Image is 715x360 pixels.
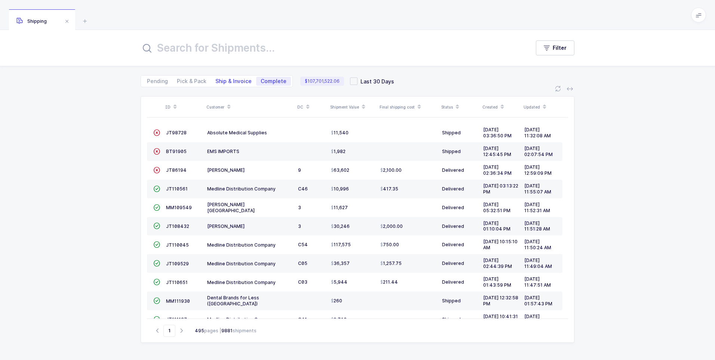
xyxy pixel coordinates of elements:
[331,130,349,136] span: 11,540
[331,298,342,304] span: 260
[298,260,307,266] span: C05
[330,101,375,113] div: Shipment Value
[206,101,293,113] div: Customer
[166,317,187,322] span: JT111187
[442,298,477,304] div: Shipped
[524,314,552,325] span: [DATE] 01:56:14 PM
[442,260,477,266] div: Delivered
[207,130,267,135] span: Absolute Medical Supplies
[442,205,477,211] div: Delivered
[298,205,301,210] span: 3
[524,146,553,157] span: [DATE] 02:07:54 PM
[207,317,276,322] span: Medline Distribution Company
[153,167,160,173] span: 
[483,276,511,288] span: [DATE] 01:43:59 PM
[207,202,255,213] span: [PERSON_NAME] [GEOGRAPHIC_DATA]
[166,186,188,192] span: JT110561
[16,18,47,24] span: Shipping
[442,167,477,173] div: Delivered
[524,276,551,288] span: [DATE] 11:47:51 AM
[298,186,308,192] span: C46
[380,242,399,248] span: 750.00
[298,223,301,229] span: 3
[165,101,202,113] div: ID
[215,79,252,84] span: Ship & Invoice
[380,279,398,285] span: 211.44
[177,79,206,84] span: Pick & Pack
[524,239,551,250] span: [DATE] 11:50:24 AM
[536,40,574,55] button: Filter
[300,77,344,86] span: $107,701,522.06
[298,167,301,173] span: 9
[166,167,187,173] span: JT86194
[483,164,512,176] span: [DATE] 02:36:34 PM
[442,242,477,248] div: Delivered
[166,223,189,229] span: JT108432
[153,317,160,322] span: 
[207,149,239,154] span: EMS IMPORTS
[482,101,519,113] div: Created
[524,202,550,213] span: [DATE] 11:52:31 AM
[442,279,477,285] div: Delivered
[524,183,551,195] span: [DATE] 11:55:07 AM
[524,164,552,176] span: [DATE] 12:59:09 PM
[553,44,567,52] span: Filter
[441,101,478,113] div: Status
[524,220,550,232] span: [DATE] 11:51:28 AM
[331,279,347,285] span: 5,944
[207,295,259,306] span: Dental Brands for Less ([GEOGRAPHIC_DATA])
[380,167,402,173] span: 2,100.00
[483,314,518,325] span: [DATE] 10:41:31 AM
[331,260,350,266] span: 36,357
[380,101,437,113] div: Final shipping cost
[153,242,160,247] span: 
[524,295,552,306] span: [DATE] 01:57:43 PM
[331,317,347,323] span: 9,746
[153,279,160,285] span: 
[442,317,477,323] div: Shipped
[442,186,477,192] div: Delivered
[483,239,518,250] span: [DATE] 10:15:10 AM
[442,130,477,136] div: Shipped
[207,280,276,285] span: Medline Distribution Company
[297,101,326,113] div: DC
[331,186,349,192] span: 10,996
[207,261,276,266] span: Medline Distribution Company
[166,205,192,210] span: MM109549
[483,127,512,138] span: [DATE] 03:36:50 PM
[166,261,189,266] span: JT109529
[524,101,560,113] div: Updated
[483,146,511,157] span: [DATE] 12:45:45 PM
[380,186,398,192] span: 417.35
[166,130,187,135] span: JT98728
[298,279,307,285] span: C03
[153,130,160,135] span: 
[298,242,308,247] span: C54
[380,260,402,266] span: 1,257.75
[153,205,160,210] span: 
[166,280,188,285] span: JT110651
[483,202,510,213] span: [DATE] 05:32:51 PM
[524,257,552,269] span: [DATE] 11:49:04 AM
[153,186,160,192] span: 
[221,328,233,333] b: 9881
[153,298,160,303] span: 
[261,79,286,84] span: Complete
[380,223,403,229] span: 2,000.00
[483,257,512,269] span: [DATE] 02:44:39 PM
[524,127,551,138] span: [DATE] 11:32:08 AM
[207,223,245,229] span: [PERSON_NAME]
[331,149,346,155] span: 1,982
[195,328,204,333] b: 495
[483,183,518,195] span: [DATE] 03:13:22 PM
[141,39,521,57] input: Search for Shipments...
[483,295,518,306] span: [DATE] 12:32:58 PM
[207,186,276,192] span: Medline Distribution Company
[331,223,350,229] span: 30,246
[442,223,477,229] div: Delivered
[163,325,175,337] span: Go to
[207,242,276,248] span: Medline Distribution Company
[331,205,348,211] span: 11,627
[207,167,245,173] span: [PERSON_NAME]
[483,220,510,232] span: [DATE] 01:10:04 PM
